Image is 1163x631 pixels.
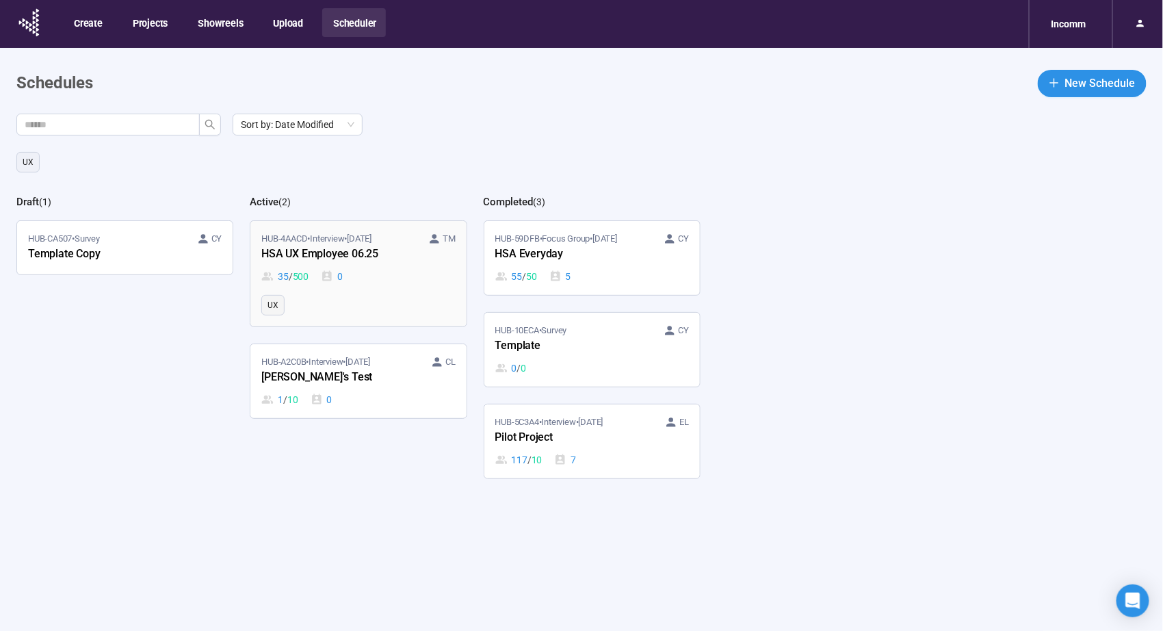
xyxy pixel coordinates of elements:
button: Create [63,8,112,37]
div: HSA UX Employee 06.25 [261,246,412,263]
time: [DATE] [579,417,603,427]
span: HUB-A2C0B • Interview • [261,355,370,369]
span: plus [1049,77,1060,88]
a: HUB-5C3A4•Interview•[DATE] ELPilot Project117 / 107 [484,404,700,478]
div: 117 [495,452,543,467]
button: Scheduler [322,8,386,37]
span: / [517,361,521,376]
span: HUB-10ECA • Survey [495,324,567,337]
span: New Schedule [1065,75,1136,92]
span: 10 [287,392,298,407]
div: Template [495,337,646,355]
a: HUB-A2C0B•Interview•[DATE] CL[PERSON_NAME]'s Test1 / 100 [250,344,466,418]
div: Template Copy [28,246,179,263]
span: ( 2 ) [278,196,291,207]
span: / [527,452,532,467]
button: plusNew Schedule [1038,70,1147,97]
h2: Active [250,196,278,208]
span: HUB-59DFB • Focus Group • [495,232,617,246]
h1: Schedules [16,70,93,96]
span: UX [267,298,278,312]
span: / [289,269,293,284]
a: HUB-4AACD•Interview•[DATE] TMHSA UX Employee 06.2535 / 5000UX [250,221,466,326]
div: Incomm [1043,11,1095,37]
div: 0 [495,361,526,376]
span: 10 [532,452,543,467]
h2: Completed [484,196,534,208]
span: HUB-4AACD • Interview • [261,232,371,246]
div: [PERSON_NAME]'s Test [261,369,412,387]
div: 5 [549,269,571,284]
div: 0 [311,392,332,407]
time: [DATE] [347,233,371,244]
span: UX [23,155,34,169]
time: [DATE] [592,233,617,244]
span: ( 3 ) [534,196,546,207]
button: Showreels [187,8,252,37]
a: HUB-10ECA•Survey CYTemplate0 / 0 [484,313,700,387]
button: search [199,114,221,136]
h2: Draft [16,196,39,208]
span: Sort by: Date Modified [241,114,354,135]
div: Pilot Project [495,429,646,447]
span: CY [678,232,689,246]
div: HSA Everyday [495,246,646,263]
span: 50 [526,269,537,284]
span: search [205,119,215,130]
div: 7 [554,452,576,467]
span: CL [445,355,456,369]
span: / [522,269,526,284]
a: HUB-59DFB•Focus Group•[DATE] CYHSA Everyday55 / 505 [484,221,700,295]
time: [DATE] [345,357,370,367]
button: Projects [122,8,177,37]
div: 1 [261,392,298,407]
span: CY [678,324,689,337]
span: HUB-5C3A4 • Interview • [495,415,603,429]
span: EL [679,415,689,429]
button: Upload [262,8,313,37]
span: ( 1 ) [39,196,51,207]
span: 500 [293,269,309,284]
span: / [283,392,287,407]
span: 0 [521,361,526,376]
span: CY [211,232,222,246]
div: 55 [495,269,537,284]
div: 35 [261,269,309,284]
a: HUB-CA507•Survey CYTemplate Copy [17,221,233,274]
span: HUB-CA507 • Survey [28,232,100,246]
div: 0 [321,269,343,284]
div: Open Intercom Messenger [1116,584,1149,617]
span: TM [443,232,456,246]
